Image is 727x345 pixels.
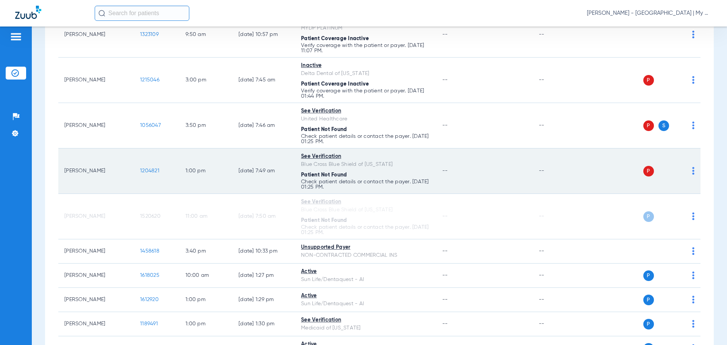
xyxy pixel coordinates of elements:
[643,295,654,305] span: P
[533,312,584,336] td: --
[301,43,430,53] p: Verify coverage with the patient or payer. [DATE] 11:07 PM.
[179,12,232,58] td: 9:50 AM
[58,239,134,264] td: [PERSON_NAME]
[643,270,654,281] span: P
[58,312,134,336] td: [PERSON_NAME]
[442,123,448,128] span: --
[643,319,654,329] span: P
[301,276,430,284] div: Sun Life/Dentaquest - AI
[442,214,448,219] span: --
[442,248,448,254] span: --
[643,120,654,131] span: P
[58,12,134,58] td: [PERSON_NAME]
[301,251,430,259] div: NON-CONTRACTED COMMERCIAL INS
[232,288,295,312] td: [DATE] 1:29 PM
[692,167,694,175] img: group-dot-blue.svg
[301,161,430,169] div: Blue Cross Blue Shield of [US_STATE]
[58,264,134,288] td: [PERSON_NAME]
[140,321,158,326] span: 1189491
[301,134,430,144] p: Check patient details or contact the payer. [DATE] 01:25 PM.
[179,264,232,288] td: 10:00 AM
[58,148,134,194] td: [PERSON_NAME]
[10,32,22,41] img: hamburger-icon
[232,103,295,148] td: [DATE] 7:46 AM
[95,6,189,21] input: Search for patients
[692,212,694,220] img: group-dot-blue.svg
[675,247,683,255] img: x.svg
[692,247,694,255] img: group-dot-blue.svg
[58,194,134,239] td: [PERSON_NAME]
[179,103,232,148] td: 3:50 PM
[140,297,159,302] span: 1612920
[301,206,430,214] div: Blue Cross Blue Shield of [US_STATE]
[232,312,295,336] td: [DATE] 1:30 PM
[533,264,584,288] td: --
[442,168,448,173] span: --
[301,300,430,308] div: Sun Life/Dentaquest - AI
[232,58,295,103] td: [DATE] 7:45 AM
[675,296,683,303] img: x.svg
[301,198,430,206] div: See Verification
[442,77,448,83] span: --
[15,6,41,19] img: Zuub Logo
[533,58,584,103] td: --
[140,248,159,254] span: 1458618
[533,288,584,312] td: --
[140,214,161,219] span: 1520620
[232,264,295,288] td: [DATE] 1:27 PM
[140,77,159,83] span: 1215046
[179,58,232,103] td: 3:00 PM
[301,115,430,123] div: United Healthcare
[442,297,448,302] span: --
[301,88,430,99] p: Verify coverage with the patient or payer. [DATE] 01:44 PM.
[232,148,295,194] td: [DATE] 7:49 AM
[232,239,295,264] td: [DATE] 10:33 PM
[301,107,430,115] div: See Verification
[442,32,448,37] span: --
[689,309,727,345] iframe: Chat Widget
[140,273,159,278] span: 1618025
[587,9,712,17] span: [PERSON_NAME] - [GEOGRAPHIC_DATA] | My Community Dental Centers
[232,194,295,239] td: [DATE] 7:50 AM
[301,36,369,41] span: Patient Coverage Inactive
[179,239,232,264] td: 3:40 PM
[675,212,683,220] img: x.svg
[643,211,654,222] span: P
[675,76,683,84] img: x.svg
[301,24,430,32] div: MYDP PLATINUM
[232,12,295,58] td: [DATE] 10:57 PM
[301,316,430,324] div: See Verification
[533,103,584,148] td: --
[533,239,584,264] td: --
[692,122,694,129] img: group-dot-blue.svg
[675,272,683,279] img: x.svg
[692,76,694,84] img: group-dot-blue.svg
[301,292,430,300] div: Active
[140,32,159,37] span: 1323109
[58,58,134,103] td: [PERSON_NAME]
[533,194,584,239] td: --
[301,179,430,190] p: Check patient details or contact the payer. [DATE] 01:25 PM.
[179,148,232,194] td: 1:00 PM
[675,31,683,38] img: x.svg
[301,218,347,223] span: Patient Not Found
[179,312,232,336] td: 1:00 PM
[658,120,669,131] span: S
[301,324,430,332] div: Medicaid of [US_STATE]
[98,10,105,17] img: Search Icon
[301,127,347,132] span: Patient Not Found
[643,75,654,86] span: P
[442,321,448,326] span: --
[692,31,694,38] img: group-dot-blue.svg
[58,288,134,312] td: [PERSON_NAME]
[692,272,694,279] img: group-dot-blue.svg
[301,244,430,251] div: Unsupported Payer
[140,123,161,128] span: 1056047
[58,103,134,148] td: [PERSON_NAME]
[533,148,584,194] td: --
[442,273,448,278] span: --
[301,268,430,276] div: Active
[301,153,430,161] div: See Verification
[675,122,683,129] img: x.svg
[301,172,347,178] span: Patient Not Found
